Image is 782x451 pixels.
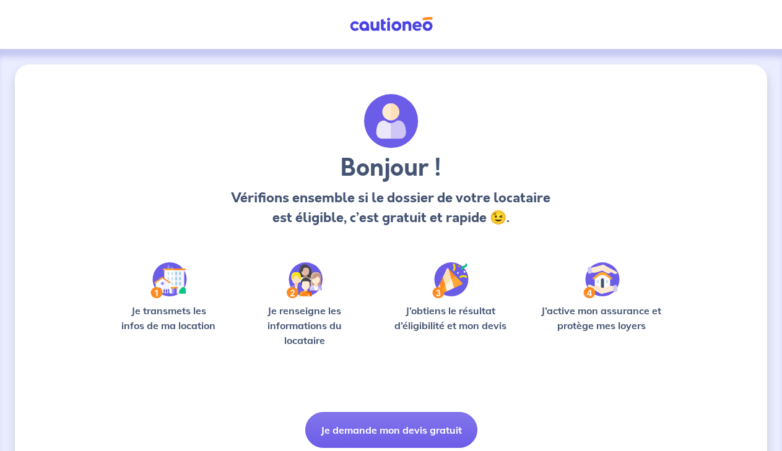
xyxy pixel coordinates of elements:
[432,262,469,298] img: /static/f3e743aab9439237c3e2196e4328bba9/Step-3.svg
[287,262,323,298] img: /static/c0a346edaed446bb123850d2d04ad552/Step-2.svg
[535,303,668,333] p: J’active mon assurance et protège mes loyers
[114,303,224,333] p: Je transmets les infos de ma location
[583,262,620,298] img: /static/bfff1cf634d835d9112899e6a3df1a5d/Step-4.svg
[364,94,419,148] img: archivate
[229,153,552,183] h3: Bonjour !
[386,303,515,333] p: J’obtiens le résultat d’éligibilité et mon devis
[305,412,477,448] button: Je demande mon devis gratuit
[150,262,187,298] img: /static/90a569abe86eec82015bcaae536bd8e6/Step-1.svg
[345,17,438,32] img: Cautioneo
[243,303,366,348] p: Je renseigne les informations du locataire
[229,188,552,228] p: Vérifions ensemble si le dossier de votre locataire est éligible, c’est gratuit et rapide 😉.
